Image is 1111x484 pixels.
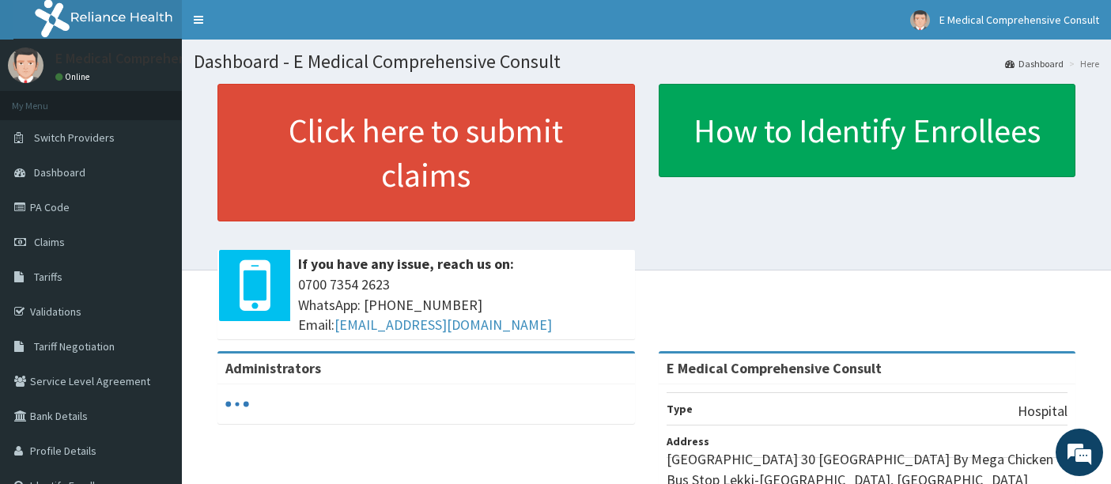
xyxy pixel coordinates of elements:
[1018,401,1068,422] p: Hospital
[298,274,627,335] span: 0700 7354 2623 WhatsApp: [PHONE_NUMBER] Email:
[225,359,321,377] b: Administrators
[298,255,514,273] b: If you have any issue, reach us on:
[194,51,1099,72] h1: Dashboard - E Medical Comprehensive Consult
[939,13,1099,27] span: E Medical Comprehensive Consult
[34,235,65,249] span: Claims
[659,84,1076,177] a: How to Identify Enrollees
[334,316,552,334] a: [EMAIL_ADDRESS][DOMAIN_NAME]
[34,270,62,284] span: Tariffs
[667,434,709,448] b: Address
[1005,57,1064,70] a: Dashboard
[225,392,249,416] svg: audio-loading
[910,10,930,30] img: User Image
[667,402,693,416] b: Type
[217,84,635,221] a: Click here to submit claims
[34,130,115,145] span: Switch Providers
[55,71,93,82] a: Online
[34,339,115,354] span: Tariff Negotiation
[667,359,882,377] strong: E Medical Comprehensive Consult
[1065,57,1099,70] li: Here
[8,47,43,83] img: User Image
[34,165,85,180] span: Dashboard
[55,51,262,66] p: E Medical Comprehensive Consult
